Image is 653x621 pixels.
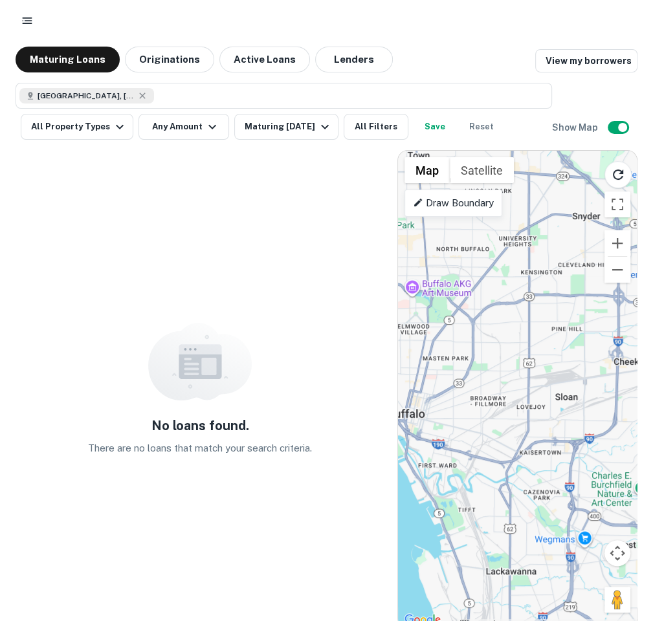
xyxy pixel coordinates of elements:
[21,114,133,140] button: All Property Types
[604,161,632,188] button: Reload search area
[604,230,630,256] button: Zoom in
[234,114,338,140] button: Maturing [DATE]
[460,114,502,140] button: Reset
[588,517,653,580] iframe: Chat Widget
[219,47,310,72] button: Active Loans
[404,157,450,183] button: Show street map
[148,323,252,400] img: empty content
[535,49,637,72] a: View my borrowers
[414,114,455,140] button: Save your search to get updates of matches that match your search criteria.
[151,416,249,435] h5: No loans found.
[604,191,630,217] button: Toggle fullscreen view
[138,114,229,140] button: Any Amount
[413,195,494,211] p: Draw Boundary
[450,157,514,183] button: Show satellite imagery
[552,120,600,135] h6: Show Map
[344,114,408,140] button: All Filters
[245,119,333,135] div: Maturing [DATE]
[125,47,214,72] button: Originations
[315,47,393,72] button: Lenders
[604,257,630,283] button: Zoom out
[88,441,312,456] p: There are no loans that match your search criteria.
[16,47,120,72] button: Maturing Loans
[604,587,630,613] button: Drag Pegman onto the map to open Street View
[38,90,135,102] span: [GEOGRAPHIC_DATA], [GEOGRAPHIC_DATA], [GEOGRAPHIC_DATA]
